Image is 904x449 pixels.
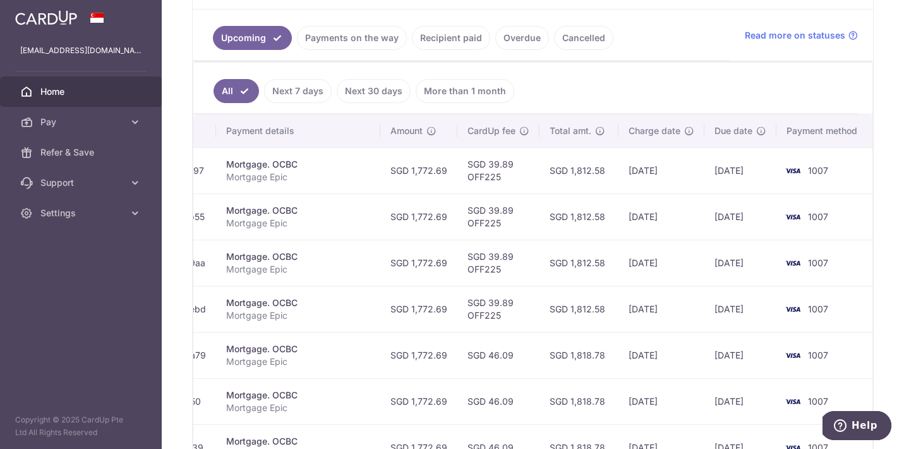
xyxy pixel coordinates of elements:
p: Mortgage Epic [226,402,370,414]
iframe: Opens a widget where you can find more information [823,411,891,443]
a: Overdue [495,26,549,50]
p: Mortgage Epic [226,263,370,276]
div: Mortgage. OCBC [226,158,370,171]
th: Payment method [776,114,872,147]
td: SGD 39.89 OFF225 [457,147,539,194]
td: SGD 39.89 OFF225 [457,286,539,332]
td: [DATE] [618,332,704,378]
td: SGD 1,772.69 [380,332,457,378]
span: Home [40,85,124,98]
span: 1007 [808,211,828,222]
span: Help [29,9,55,20]
img: Bank Card [780,255,805,271]
td: SGD 39.89 OFF225 [457,240,539,286]
div: Mortgage. OCBC [226,389,370,402]
div: Mortgage. OCBC [226,297,370,309]
a: Payments on the way [297,26,407,50]
td: [DATE] [618,378,704,424]
span: 1007 [808,396,828,407]
span: 1007 [808,257,828,268]
p: Mortgage Epic [226,217,370,230]
p: Mortgage Epic [226,171,370,183]
td: SGD 1,772.69 [380,378,457,424]
td: SGD 1,812.58 [539,194,618,240]
span: 1007 [808,304,828,314]
a: Cancelled [554,26,613,50]
td: SGD 1,818.78 [539,378,618,424]
span: 1007 [808,350,828,360]
td: SGD 1,772.69 [380,240,457,286]
span: Refer & Save [40,146,124,159]
a: Next 30 days [337,79,411,103]
span: Support [40,176,124,189]
td: [DATE] [704,286,776,332]
td: [DATE] [704,194,776,240]
a: Read more on statuses [745,29,858,42]
td: [DATE] [618,240,704,286]
td: [DATE] [618,194,704,240]
a: Next 7 days [264,79,332,103]
div: Mortgage. OCBC [226,204,370,217]
img: Bank Card [780,302,805,317]
td: [DATE] [618,147,704,194]
td: [DATE] [618,286,704,332]
img: CardUp [15,10,77,25]
img: Bank Card [780,394,805,409]
td: SGD 1,812.58 [539,286,618,332]
div: Mortgage. OCBC [226,250,370,263]
span: 1007 [808,165,828,176]
span: Due date [714,125,752,137]
td: SGD 1,772.69 [380,286,457,332]
td: SGD 39.89 OFF225 [457,194,539,240]
p: Mortgage Epic [226,309,370,322]
td: [DATE] [704,240,776,286]
span: Amount [390,125,423,137]
td: SGD 46.09 [457,332,539,378]
span: Pay [40,116,124,128]
p: Mortgage Epic [226,355,370,368]
span: Total amt. [550,125,591,137]
img: Bank Card [780,163,805,178]
span: CardUp fee [467,125,515,137]
td: SGD 1,818.78 [539,332,618,378]
span: Read more on statuses [745,29,845,42]
td: SGD 1,772.69 [380,194,457,240]
div: Mortgage. OCBC [226,343,370,355]
img: Bank Card [780,209,805,225]
td: SGD 1,812.58 [539,147,618,194]
td: SGD 1,772.69 [380,147,457,194]
td: [DATE] [704,147,776,194]
a: Recipient paid [412,26,490,50]
p: [EMAIL_ADDRESS][DOMAIN_NAME] [20,44,142,57]
a: Upcoming [213,26,292,50]
td: SGD 1,812.58 [539,240,618,286]
span: Charge date [629,125,680,137]
a: More than 1 month [416,79,514,103]
img: Bank Card [780,348,805,363]
td: [DATE] [704,378,776,424]
a: All [214,79,259,103]
th: Payment details [216,114,380,147]
td: [DATE] [704,332,776,378]
span: Settings [40,207,124,219]
td: SGD 46.09 [457,378,539,424]
div: Mortgage. OCBC [226,435,370,448]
